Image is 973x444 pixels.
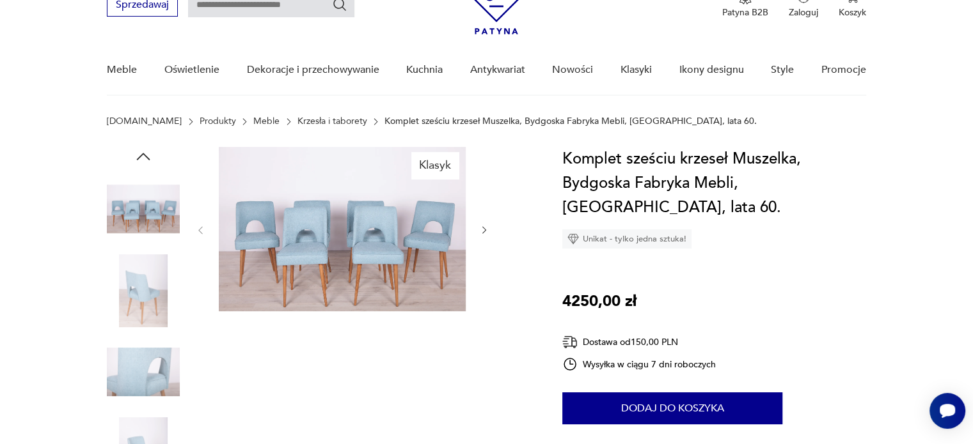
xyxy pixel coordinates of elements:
[107,172,180,245] img: Zdjęcie produktu Komplet sześciu krzeseł Muszelka, Bydgoska Fabryka Mebli, Polska, lata 60.
[411,152,459,179] div: Klasyk
[107,335,180,408] img: Zdjęcie produktu Komplet sześciu krzeseł Muszelka, Bydgoska Fabryka Mebli, Polska, lata 60.
[562,229,692,249] div: Unikat - tylko jedna sztuka!
[406,45,443,95] a: Kuchnia
[107,116,182,126] a: [DOMAIN_NAME]
[384,116,757,126] p: Komplet sześciu krzeseł Muszelka, Bydgoska Fabryka Mebli, [GEOGRAPHIC_DATA], lata 60.
[552,45,593,95] a: Nowości
[107,1,178,10] a: Sprzedawaj
[164,45,219,95] a: Oświetlenie
[253,116,280,126] a: Meble
[200,116,236,126] a: Produkty
[839,6,866,19] p: Koszyk
[929,393,965,429] iframe: Smartsupp widget button
[470,45,525,95] a: Antykwariat
[562,334,578,350] img: Ikona dostawy
[567,233,579,245] img: Ikona diamentu
[821,45,866,95] a: Promocje
[722,6,768,19] p: Patyna B2B
[562,289,637,314] p: 4250,00 zł
[107,254,180,327] img: Zdjęcie produktu Komplet sześciu krzeseł Muszelka, Bydgoska Fabryka Mebli, Polska, lata 60.
[297,116,367,126] a: Krzesła i taborety
[562,392,782,424] button: Dodaj do koszyka
[562,147,866,220] h1: Komplet sześciu krzeseł Muszelka, Bydgoska Fabryka Mebli, [GEOGRAPHIC_DATA], lata 60.
[621,45,652,95] a: Klasyki
[679,45,743,95] a: Ikony designu
[107,45,137,95] a: Meble
[246,45,379,95] a: Dekoracje i przechowywanie
[562,356,716,372] div: Wysyłka w ciągu 7 dni roboczych
[219,147,466,311] img: Zdjęcie produktu Komplet sześciu krzeseł Muszelka, Bydgoska Fabryka Mebli, Polska, lata 60.
[789,6,818,19] p: Zaloguj
[562,334,716,350] div: Dostawa od 150,00 PLN
[771,45,794,95] a: Style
